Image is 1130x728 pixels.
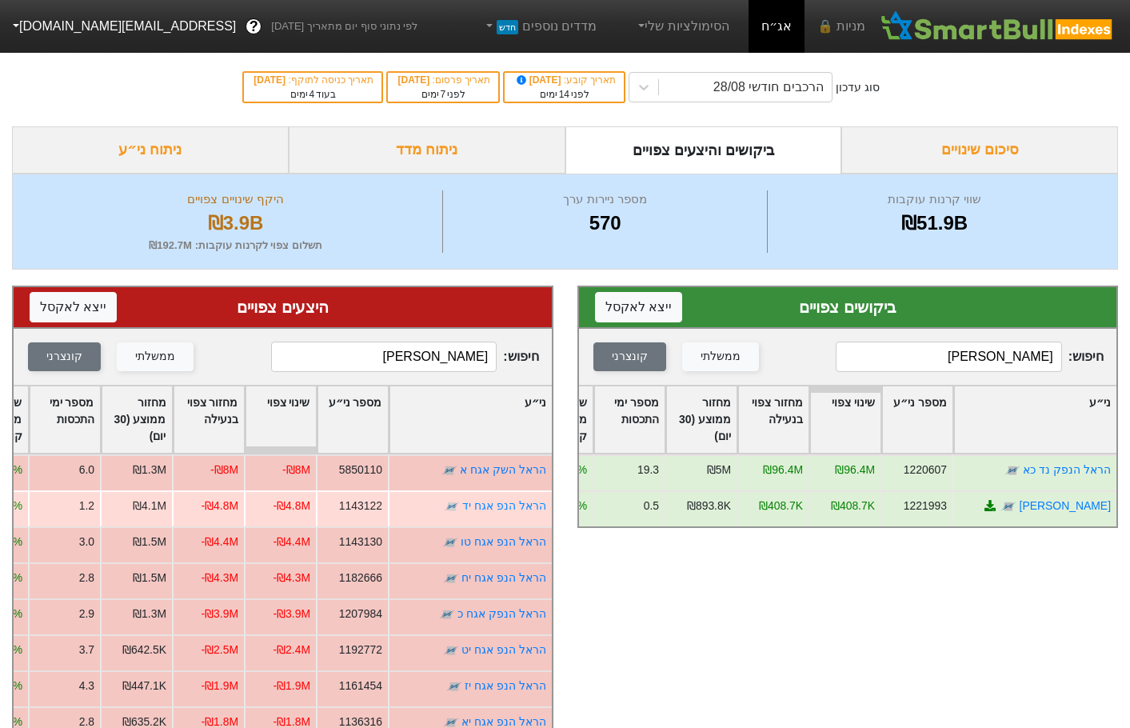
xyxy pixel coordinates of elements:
span: [DATE] [514,74,564,86]
div: -₪4.3M [273,570,310,586]
div: Toggle SortBy [666,386,737,453]
div: Toggle SortBy [954,386,1116,453]
img: tase link [1000,498,1016,514]
a: הראל הנפ אגח יז [465,679,546,692]
div: ביקושים צפויים [595,295,1101,319]
div: -₪8M [282,462,310,478]
div: ₪408.7K [759,498,803,514]
span: לפי נתוני סוף יום מתאריך [DATE] [271,18,417,34]
div: ₪96.4M [763,462,803,478]
button: קונצרני [593,342,666,371]
div: -₪2.5M [201,642,238,658]
div: Toggle SortBy [30,386,100,453]
input: 97 רשומות... [836,342,1062,372]
div: ניתוח ני״ע [12,126,289,174]
button: ייצא לאקסל [595,292,682,322]
div: 1221993 [904,498,947,514]
a: הראל הנפ אגח יד [462,499,546,512]
div: 3.0 [78,534,94,550]
div: -₪1.9M [201,678,238,694]
div: Toggle SortBy [389,386,552,453]
div: ₪96.4M [835,462,875,478]
img: tase link [441,462,457,478]
div: ₪3.9B [33,209,438,238]
div: 1.2 [78,498,94,514]
div: 1182666 [338,570,381,586]
div: היצעים צפויים [30,295,536,319]
a: הראל הנפק אגח כ [457,607,546,620]
span: חיפוש : [271,342,539,372]
div: ₪408.7K [831,498,875,514]
a: הסימולציות שלי [629,10,736,42]
a: הראל הנפק נד כא [1023,463,1111,476]
div: ₪1.5M [133,570,166,586]
div: 19.3 [637,462,659,478]
span: חיפוש : [836,342,1104,372]
div: -₪8M [210,462,238,478]
img: tase link [439,606,455,622]
div: 4.3 [78,678,94,694]
div: מספר ניירות ערך [447,190,763,209]
div: לפני ימים [396,87,490,102]
span: ? [250,16,258,38]
div: 0.5 [644,498,659,514]
div: ₪1.3M [133,606,166,622]
span: [DATE] [397,74,432,86]
div: לפני ימים [513,87,616,102]
div: ₪893.8K [687,498,731,514]
div: תשלום צפוי לקרנות עוקבות : ₪192.7M [33,238,438,254]
div: Toggle SortBy [246,386,316,453]
span: חדש [497,20,518,34]
div: בעוד ימים [252,87,373,102]
div: 570 [447,209,763,238]
a: הראל הנפ אגח יח [461,571,546,584]
div: 1161454 [338,678,381,694]
div: ₪51.9B [772,209,1097,238]
div: -₪2.4M [273,642,310,658]
div: סוג עדכון [836,79,880,96]
div: -₪3.9M [201,606,238,622]
input: 473 רשומות... [271,342,497,372]
div: -₪3.9M [273,606,310,622]
div: שווי קרנות עוקבות [772,190,1097,209]
div: Toggle SortBy [594,386,665,453]
div: Toggle SortBy [810,386,880,453]
div: -₪4.8M [273,498,310,514]
div: 3.7 [78,642,94,658]
div: ממשלתי [135,348,175,366]
div: -₪4.3M [201,570,238,586]
img: tase link [443,570,459,586]
a: הראל הנפ אגח יא [461,715,546,728]
div: ממשלתי [701,348,741,366]
div: ביקושים והיצעים צפויים [565,126,842,174]
div: 1143122 [338,498,381,514]
div: -₪4.8M [201,498,238,514]
img: tase link [444,498,460,514]
a: מדדים נוספיםחדש [476,10,603,42]
div: 2.8 [78,570,94,586]
div: ₪1.5M [133,534,166,550]
a: הראל הנפ אגח יט [461,643,546,656]
div: 1143130 [338,534,381,550]
div: קונצרני [612,348,648,366]
div: 1220607 [904,462,947,478]
div: Toggle SortBy [882,386,952,453]
div: ₪642.5K [122,642,166,658]
span: 14 [559,89,569,100]
div: תאריך קובע : [513,73,616,87]
div: ₪1.3M [133,462,166,478]
img: tase link [446,678,462,694]
div: Toggle SortBy [102,386,172,453]
div: 6.0 [78,462,94,478]
div: 1192772 [338,642,381,658]
div: קונצרני [46,348,82,366]
div: -₪4.4M [273,534,310,550]
div: 2.9 [78,606,94,622]
span: 7 [441,89,446,100]
span: [DATE] [254,74,288,86]
div: Toggle SortBy [317,386,388,453]
div: ₪4.1M [133,498,166,514]
div: -₪1.9M [273,678,310,694]
div: -₪4.4M [201,534,238,550]
div: Toggle SortBy [174,386,244,453]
